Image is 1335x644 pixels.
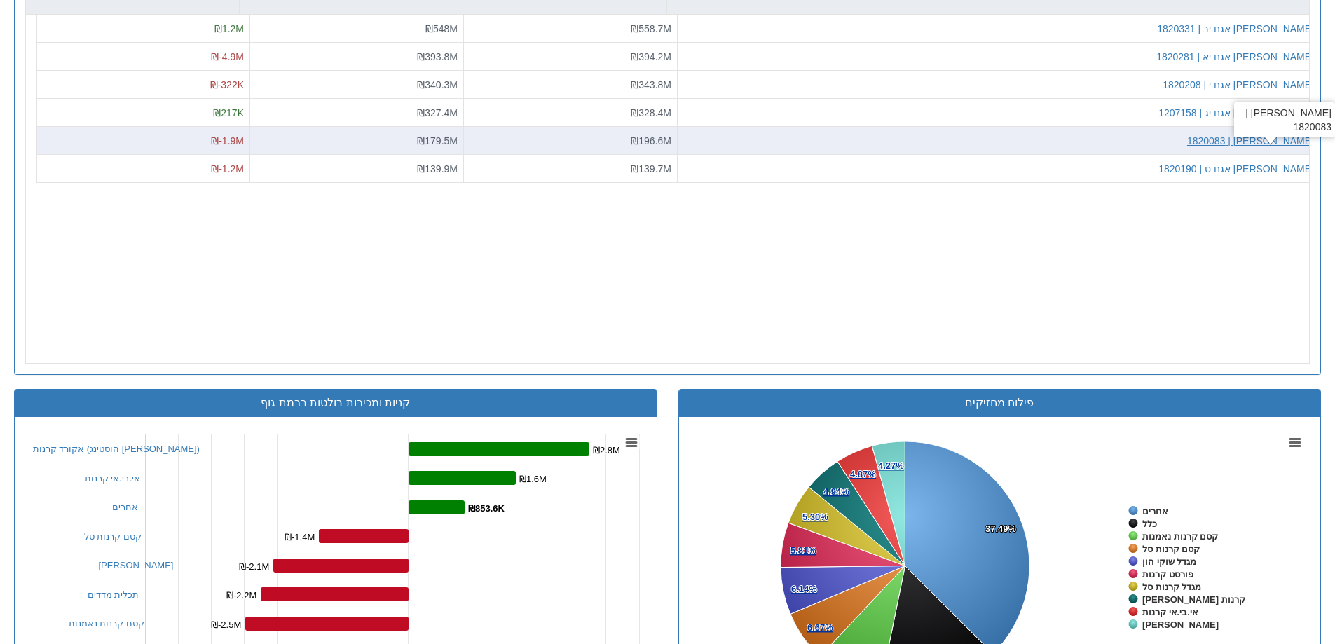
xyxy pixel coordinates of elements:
a: קסם קרנות סל [84,531,142,542]
tspan: [PERSON_NAME] קרנות [1142,594,1245,605]
h3: פילוח מחזיקים [690,397,1310,409]
tspan: 5.30% [802,512,828,522]
button: [PERSON_NAME] אגח יא | 1820281 [1156,50,1314,64]
a: [PERSON_NAME] [99,560,174,570]
tspan: 6.14% [791,584,817,594]
button: [PERSON_NAME] אגח יב | 1820331 [1157,22,1314,36]
span: ₪-322K [210,79,244,90]
tspan: ₪-1.4M [285,532,315,542]
span: ₪217K [213,107,244,118]
tspan: 4.27% [878,460,904,471]
a: אחרים [112,502,138,512]
a: תכלית מדדים [88,589,139,600]
tspan: 4.87% [850,469,876,479]
span: ₪-4.9M [211,51,244,62]
span: ₪393.8M [417,51,458,62]
tspan: כלל [1142,519,1157,529]
tspan: ₪-2.1M [239,561,269,572]
tspan: מגדל שוקי הון [1142,556,1196,567]
span: ₪394.2M [631,51,671,62]
tspan: 6.67% [807,622,833,633]
span: ₪196.6M [631,135,671,146]
div: [PERSON_NAME] | 1820083 [1234,102,1335,137]
tspan: ₪-2.5M [211,619,241,630]
tspan: ₪853.6K [468,503,505,514]
tspan: קסם קרנות נאמנות [1142,531,1218,542]
span: ₪340.3M [417,79,458,90]
span: ₪343.8M [631,79,671,90]
span: ₪548M [425,23,458,34]
button: [PERSON_NAME] | 1820083 [1187,134,1314,148]
tspan: 37.49% [985,523,1017,534]
span: ₪139.7M [631,163,671,174]
span: ₪327.4M [417,107,458,118]
tspan: פורסט קרנות [1142,569,1193,580]
span: ₪-1.9M [211,135,244,146]
tspan: מגדל קרנות סל [1142,582,1201,592]
span: ₪1.2M [214,23,244,34]
tspan: [PERSON_NAME] [1142,619,1219,630]
tspan: אחרים [1142,506,1168,516]
h3: קניות ומכירות בולטות ברמת גוף [25,397,646,409]
tspan: ₪2.8M [593,445,620,455]
span: ₪179.5M [417,135,458,146]
button: [PERSON_NAME] אגח י | 1820208 [1163,78,1314,92]
tspan: קסם קרנות סל [1142,544,1200,554]
tspan: ₪1.6M [519,474,547,484]
tspan: אי.בי.אי קרנות [1142,607,1198,617]
tspan: 5.81% [790,545,816,556]
button: [PERSON_NAME] אגח יג | 1207158 [1158,106,1314,120]
span: ₪-1.2M [211,163,244,174]
a: קסם קרנות נאמנות [69,618,144,629]
a: אי.בי.אי קרנות [85,473,141,484]
button: [PERSON_NAME] אגח ט | 1820190 [1158,162,1314,176]
tspan: 4.94% [823,486,849,497]
a: אקורד קרנות (הוסטינג [PERSON_NAME]) [33,444,200,454]
span: ₪558.7M [631,23,671,34]
span: ₪328.4M [631,107,671,118]
span: ₪139.9M [417,163,458,174]
tspan: ₪-2.2M [226,590,256,601]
